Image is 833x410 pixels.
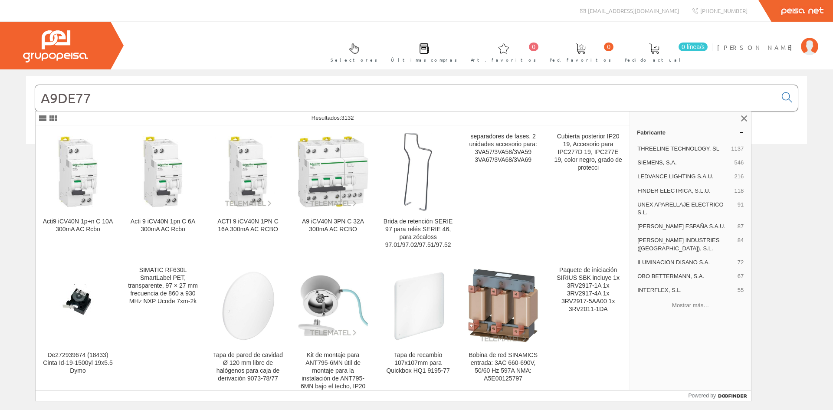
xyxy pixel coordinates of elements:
span: Powered by [689,392,716,400]
img: Acti9 iCV40N 1p+n C 10A 300mA AC Rcbo [43,136,113,207]
img: Acti 9 iCV40N 1pn C 6A 300mA AC Rcbo [128,136,198,207]
img: Tapa de recambio 107x107mm para Quickbox HQ1 9195-77 [383,270,453,341]
div: Paquete de iniciación SIRIUS SBK incluye 1x 3RV2917-1A 1x 3RV2917-4A 1x 3RV2917-5AA00 1x 3RV2011-1DA [553,266,623,313]
div: Cubierta posterior IP20 19, Accesorio para IPC277D 19, IPC277E 19, color negro, grado de protecci [553,133,623,172]
span: 0 línea/s [679,43,708,51]
a: Tapa de recambio 107x107mm para Quickbox HQ1 9195-77 Tapa de recambio 107x107mm para Quickbox HQ1... [376,259,460,400]
span: UNEX APARELLAJE ELECTRICO S.L. [637,201,734,216]
a: ACTI 9 iCV40N 1PN C 16A 300mA AC RCBO ACTI 9 iCV40N 1PN C 16A 300mA AC RCBO [206,126,290,259]
a: A9 iCV40N 3PN C 32A 300mA AC RCBO A9 iCV40N 3PN C 32A 300mA AC RCBO [291,126,375,259]
div: A9 iCV40N 3PN C 32A 300mA AC RCBO [298,218,368,233]
span: Selectores [331,56,377,64]
span: 546 [734,159,744,167]
div: ACTI 9 iCV40N 1PN C 16A 300mA AC RCBO [213,218,283,233]
img: Grupo Peisa [23,30,88,62]
span: 67 [738,272,744,280]
a: Tapa de pared de cavidad Ø 120 mm libre de halógenos para caja de derivación 9073-78/77 Tapa de p... [206,259,290,400]
div: Bobina de red SINAMICS entrada: 3AC 660-690V, 50/60 Hz 597A NMA: A5E00125797 [468,351,538,383]
a: Últimas compras [382,36,462,68]
img: De272939674 (18433) Cinta Id-19-1500yl 19x5.5 Dymo [59,284,96,327]
span: 0 [529,43,538,51]
span: 84 [738,236,744,252]
a: Brida de retención SERIE 97 para relés SERIE 46, para zócaloss 97.01/97.02/97.51/97.52 Brida de r... [376,126,460,259]
span: ILUMINACION DISANO S.A. [637,259,734,266]
span: Ped. favoritos [550,56,611,64]
a: Kit de montaje para ANT795-6MN útil de montaje para la instalación de ANT795-6MN bajo el techo, I... [291,259,375,400]
a: Acti9 iCV40N 1p+n C 10A 300mA AC Rcbo Acti9 iCV40N 1p+n C 10A 300mA AC Rcbo [36,126,120,259]
a: De272939674 (18433) Cinta Id-19-1500yl 19x5.5 Dymo De272939674 (18433) Cinta Id-19-1500yl 19x5.5 ... [36,259,120,400]
span: FINDER ELECTRICA, S.L.U. [637,187,731,195]
div: Tapa de pared de cavidad Ø 120 mm libre de halógenos para caja de derivación 9073-78/77 [213,351,283,383]
a: Fabricante [630,125,751,139]
img: A9 iCV40N 3PN C 32A 300mA AC RCBO [298,136,368,207]
div: Kit de montaje para ANT795-6MN útil de montaje para la instalación de ANT795-6MN bajo el techo, IP20 [298,351,368,390]
span: [PERSON_NAME] ESPAÑA S.A.U. [637,223,734,230]
span: SIEMENS, S.A. [637,159,731,167]
span: 72 [738,259,744,266]
div: Acti 9 iCV40N 1pn C 6A 300mA AC Rcbo [128,218,198,233]
span: 55 [738,286,744,294]
span: [PERSON_NAME] [717,43,797,52]
span: [EMAIL_ADDRESS][DOMAIN_NAME] [588,7,679,14]
span: 87 [738,223,744,230]
a: Cubierta posterior IP20 19, Accesorio para IPC277D 19, IPC277E 19, color negro, grado de protecci [546,126,630,259]
img: Kit de montaje para ANT795-6MN útil de montaje para la instalación de ANT795-6MN bajo el techo, IP20 [298,275,368,337]
span: [PHONE_NUMBER] [700,7,748,14]
span: [PERSON_NAME] INDUSTRIES ([GEOGRAPHIC_DATA]), S.L. [637,236,734,252]
span: THREELINE TECHNOLOGY, SL [637,145,728,153]
div: separadores de fases, 2 unidades accesorio para: 3VA57/3VA58/3VA59 3VA67/3VA68/3VA69 [468,133,538,164]
div: Brida de retención SERIE 97 para relés SERIE 46, para zócaloss 97.01/97.02/97.51/97.52 [383,218,453,249]
span: Resultados: [312,115,354,121]
span: 91 [738,201,744,216]
span: OBO BETTERMANN, S.A. [637,272,734,280]
img: ACTI 9 iCV40N 1PN C 16A 300mA AC RCBO [213,136,283,207]
span: INTERFLEX, S.L. [637,286,734,294]
a: Selectores [322,36,382,68]
span: 3132 [341,115,354,121]
img: Tapa de pared de cavidad Ø 120 mm libre de halógenos para caja de derivación 9073-78/77 [213,270,283,341]
span: 216 [734,173,744,180]
div: SIMATIC RF630L SmartLabel PET, transparente, 97 × 27 mm frecuencia de 860 a 930 MHz NXP Ucode 7xm-2k [128,266,198,305]
span: Art. favoritos [471,56,536,64]
a: separadores de fases, 2 unidades accesorio para: 3VA57/3VA58/3VA59 3VA67/3VA68/3VA69 [461,126,545,259]
div: © Grupo Peisa [26,155,807,162]
span: Pedido actual [625,56,684,64]
img: Brida de retención SERIE 97 para relés SERIE 46, para zócaloss 97.01/97.02/97.51/97.52 [404,133,432,211]
span: 0 [604,43,613,51]
a: SIMATIC RF630L SmartLabel PET, transparente, 97 × 27 mm frecuencia de 860 a 930 MHz NXP Ucode 7xm-2k [121,259,205,400]
span: 118 [734,187,744,195]
div: Tapa de recambio 107x107mm para Quickbox HQ1 9195-77 [383,351,453,375]
img: Bobina de red SINAMICS entrada: 3AC 660-690V, 50/60 Hz 597A NMA: A5E00125797 [468,269,538,342]
a: Acti 9 iCV40N 1pn C 6A 300mA AC Rcbo Acti 9 iCV40N 1pn C 6A 300mA AC Rcbo [121,126,205,259]
a: Bobina de red SINAMICS entrada: 3AC 660-690V, 50/60 Hz 597A NMA: A5E00125797 Bobina de red SINAMI... [461,259,545,400]
a: [PERSON_NAME] [717,36,818,44]
a: Powered by [689,390,751,401]
span: Últimas compras [391,56,457,64]
span: LEDVANCE LIGHTING S.A.U. [637,173,731,180]
input: Buscar... [35,85,777,111]
span: 1137 [731,145,744,153]
button: Mostrar más… [633,298,748,312]
a: Paquete de iniciación SIRIUS SBK incluye 1x 3RV2917-1A 1x 3RV2917-4A 1x 3RV2917-5AA00 1x 3RV2011-1DA [546,259,630,400]
div: De272939674 (18433) Cinta Id-19-1500yl 19x5.5 Dymo [43,351,113,375]
div: Acti9 iCV40N 1p+n C 10A 300mA AC Rcbo [43,218,113,233]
